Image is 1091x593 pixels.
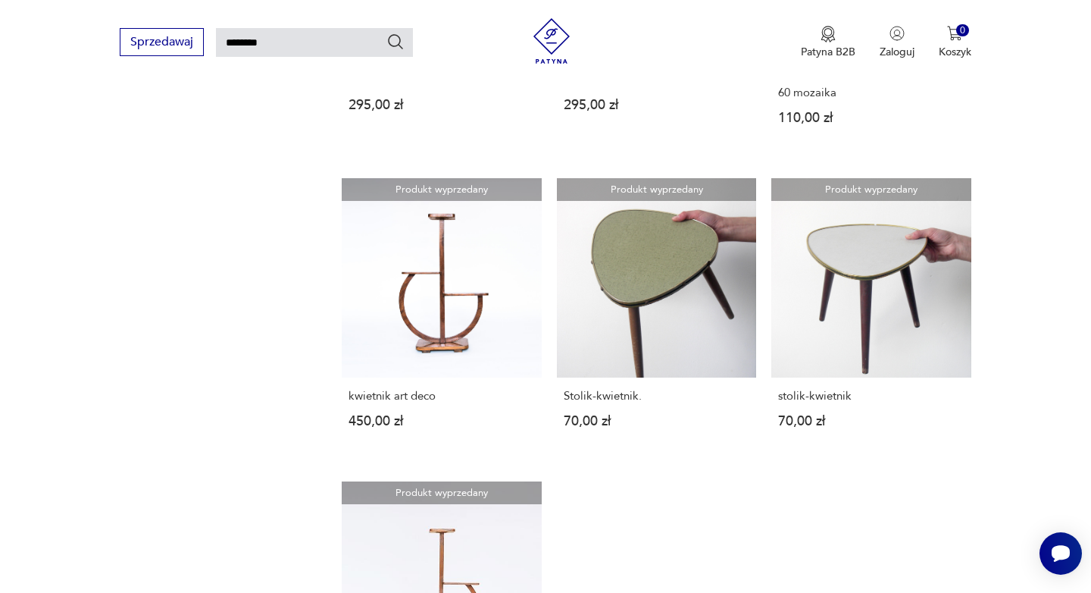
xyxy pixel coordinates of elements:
[529,18,574,64] img: Patyna - sklep z meblami i dekoracjami vintage
[939,26,971,59] button: 0Koszyk
[947,26,962,41] img: Ikona koszyka
[349,390,534,403] h3: kwietnik art deco
[801,26,855,59] button: Patyna B2B
[778,111,964,124] p: 110,00 zł
[821,26,836,42] img: Ikona medalu
[342,178,541,457] a: Produkt wyprzedanykwietnik art decokwietnik art deco450,00 zł
[880,45,914,59] p: Zaloguj
[801,26,855,59] a: Ikona medaluPatyna B2B
[120,38,204,49] a: Sprzedawaj
[956,24,969,37] div: 0
[880,26,914,59] button: Zaloguj
[120,28,204,56] button: Sprzedawaj
[1039,532,1082,575] iframe: Smartsupp widget button
[386,33,405,51] button: Szukaj
[939,45,971,59] p: Koszyk
[778,390,964,403] h3: stolik-kwietnik
[349,415,534,428] p: 450,00 zł
[564,390,749,403] h3: Stolik-kwietnik.
[778,74,964,99] h3: Mały stolik pomocnik/kwietnik lata 60 mozaika
[889,26,905,41] img: Ikonka użytkownika
[801,45,855,59] p: Patyna B2B
[564,99,749,111] p: 295,00 zł
[564,415,749,428] p: 70,00 zł
[349,99,534,111] p: 295,00 zł
[557,178,756,457] a: Produkt wyprzedanyStolik-kwietnik.Stolik-kwietnik.70,00 zł
[771,178,971,457] a: Produkt wyprzedanystolik-kwietnikstolik-kwietnik70,00 zł
[778,415,964,428] p: 70,00 zł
